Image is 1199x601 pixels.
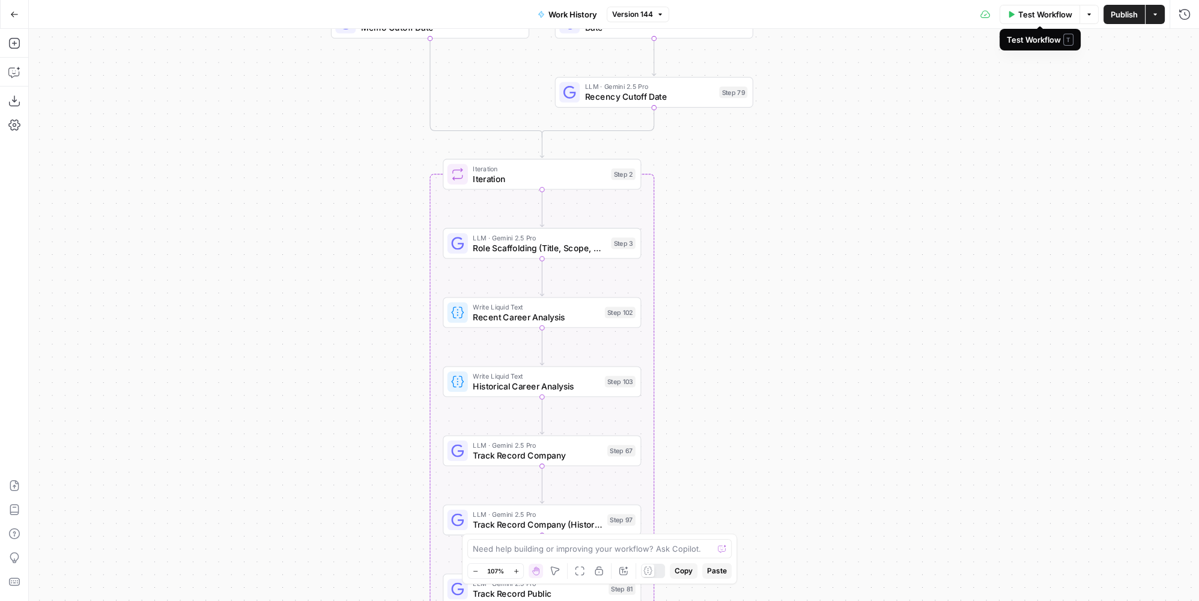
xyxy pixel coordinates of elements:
div: Step 67 [607,445,636,456]
g: Edge from step_80 to step_79 [652,38,655,76]
span: LLM · Gemini 2.5 Pro [473,233,606,243]
g: Edge from step_102 to step_103 [540,327,544,365]
button: Test Workflow [1000,5,1080,24]
span: Track Record Company (Historical) [473,518,602,531]
span: Memo Cutoff Date [361,21,490,34]
g: Edge from step_77 to step_76-conditional-end [430,38,542,137]
span: Iteration [473,172,606,185]
div: Step 3 [611,237,635,249]
div: LLM · Gemini 2.5 ProTrack Record Company (Historical)Step 97 [443,504,641,535]
span: Test Workflow [1018,8,1072,20]
g: Edge from step_67 to step_97 [540,466,544,504]
span: Track Record Company [473,449,602,462]
div: Step 79 [719,87,747,98]
div: Step 81 [609,583,636,594]
div: Write Liquid TextRecent Career AnalysisStep 102 [443,297,641,328]
g: Edge from step_79 to step_76-conditional-end [542,107,654,137]
g: Edge from step_76-conditional-end to step_2 [540,134,544,157]
div: Step 102 [605,307,636,318]
div: IterationIterationStep 2 [443,159,641,189]
div: LLM · Gemini 2.5 ProRecency Cutoff DateStep 79 [555,77,753,108]
span: Copy [675,566,693,576]
span: Recent Career Analysis [473,311,599,323]
span: Publish [1111,8,1138,20]
span: Track Record Public [473,587,603,600]
div: LLM · Gemini 2.5 ProRole Scaffolding (Title, Scope, DatesStep 3 [443,228,641,258]
span: Historical Career Analysis [473,380,599,392]
span: Iteration [473,163,606,174]
span: Date [585,21,714,34]
div: Write Liquid TextHistorical Career AnalysisStep 103 [443,366,641,397]
g: Edge from step_3 to step_102 [540,258,544,296]
div: Memo Cutoff DateStep 77 [331,8,529,38]
span: Work History [548,8,597,20]
span: LLM · Gemini 2.5 Pro [585,81,714,91]
span: LLM · Gemini 2.5 Pro [473,509,602,519]
button: Work History [530,5,604,24]
div: Step 80 [719,17,747,29]
button: Copy [670,563,697,579]
span: Version 144 [612,9,653,20]
span: Paste [707,566,727,576]
button: Paste [702,563,732,579]
span: LLM · Gemini 2.5 Pro [473,440,602,450]
div: Step 2 [611,168,635,180]
div: Step 103 [605,376,636,387]
div: LLM · Gemini 2.5 ProTrack Record CompanyStep 67 [443,435,641,466]
div: DateStep 80 [555,8,753,38]
div: Step 97 [607,514,636,525]
span: Role Scaffolding (Title, Scope, Dates [473,242,606,254]
span: 107% [487,566,504,576]
span: Write Liquid Text [473,302,599,312]
button: Publish [1103,5,1145,24]
g: Edge from step_2 to step_3 [540,189,544,227]
span: Write Liquid Text [473,371,599,381]
button: Version 144 [607,7,669,22]
div: Step 77 [496,17,524,29]
g: Edge from step_103 to step_67 [540,396,544,434]
span: Recency Cutoff Date [585,90,714,103]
